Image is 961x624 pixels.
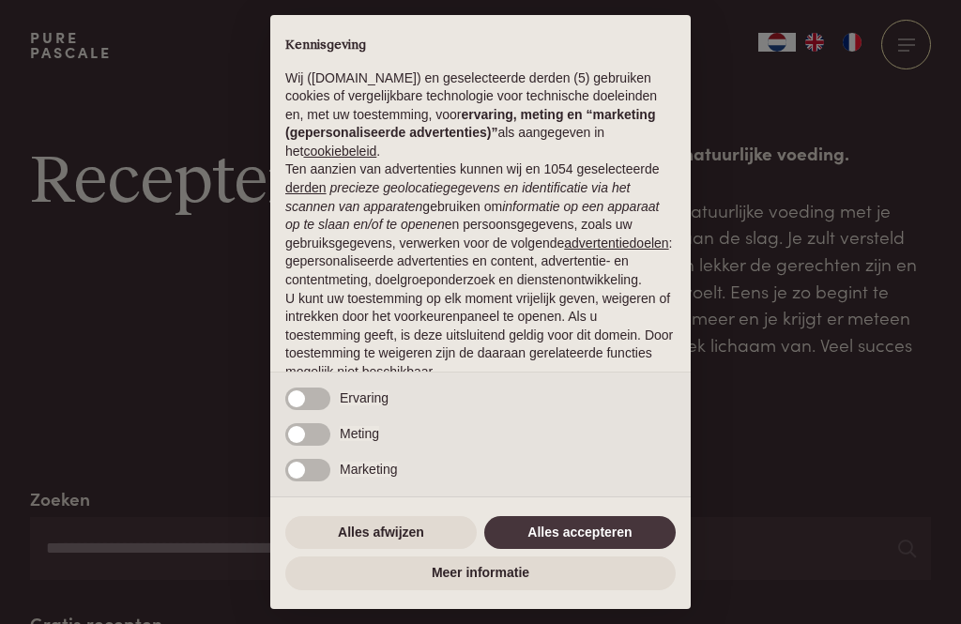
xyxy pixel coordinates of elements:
span: Meting [340,426,379,441]
span: Marketing [340,462,397,477]
button: advertentiedoelen [564,235,668,253]
button: derden [285,179,327,198]
button: Alles afwijzen [285,516,477,550]
span: Ervaring [340,390,389,405]
em: informatie op een apparaat op te slaan en/of te openen [285,199,660,233]
h2: Kennisgeving [285,38,676,54]
strong: ervaring, meting en “marketing (gepersonaliseerde advertenties)” [285,107,655,141]
em: precieze geolocatiegegevens en identificatie via het scannen van apparaten [285,180,630,214]
button: Meer informatie [285,556,676,590]
p: Wij ([DOMAIN_NAME]) en geselecteerde derden (5) gebruiken cookies of vergelijkbare technologie vo... [285,69,676,161]
button: Alles accepteren [484,516,676,550]
a: cookiebeleid [303,144,376,159]
p: Ten aanzien van advertenties kunnen wij en 1054 geselecteerde gebruiken om en persoonsgegevens, z... [285,160,676,289]
p: U kunt uw toestemming op elk moment vrijelijk geven, weigeren of intrekken door het voorkeurenpan... [285,290,676,382]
